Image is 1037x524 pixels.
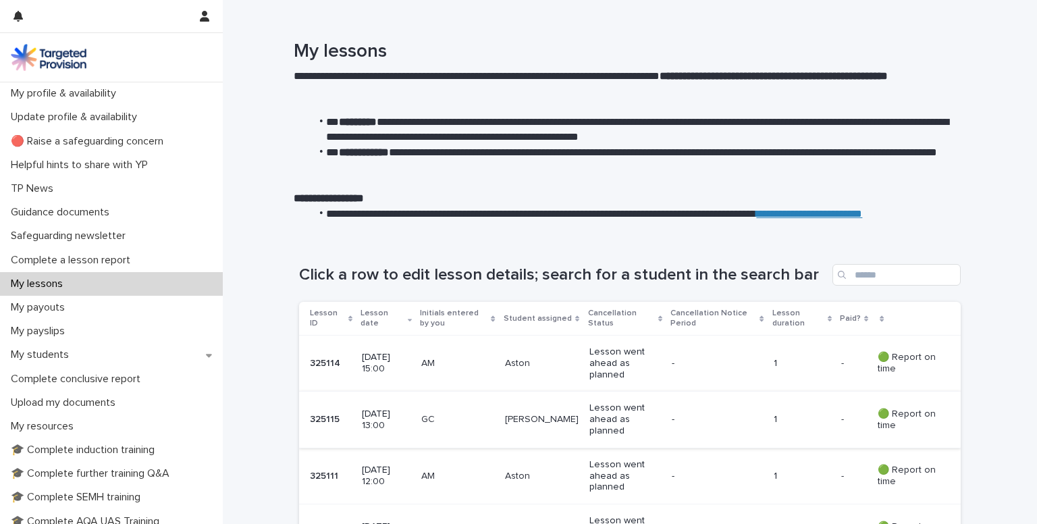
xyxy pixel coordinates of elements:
[5,348,80,361] p: My students
[299,265,827,285] h1: Click a row to edit lesson details; search for a student in the search bar
[774,414,830,425] p: 1
[5,135,174,148] p: 🔴 Raise a safeguarding concern
[5,230,136,242] p: Safeguarding newsletter
[505,414,579,425] p: [PERSON_NAME]
[840,311,861,326] p: Paid?
[299,448,961,504] tr: 325111325111 [DATE] 12:00AMAstonLesson went ahead as planned-1-- 🟢 Report on time
[294,41,955,63] h1: My lessons
[361,306,404,331] p: Lesson date
[5,206,120,219] p: Guidance documents
[505,358,579,369] p: Aston
[504,311,572,326] p: Student assigned
[421,471,494,482] p: AM
[841,355,847,369] p: -
[832,264,961,286] input: Search
[841,411,847,425] p: -
[878,465,939,488] p: 🟢 Report on time
[362,409,411,431] p: [DATE] 13:00
[362,465,411,488] p: [DATE] 12:00
[421,414,494,425] p: GC
[5,301,76,314] p: My payouts
[5,111,148,124] p: Update profile & availability
[5,467,180,480] p: 🎓 Complete further training Q&A
[5,182,64,195] p: TP News
[5,444,165,456] p: 🎓 Complete induction training
[589,459,662,493] p: Lesson went ahead as planned
[310,355,343,369] p: 325114
[878,352,939,375] p: 🟢 Report on time
[5,491,151,504] p: 🎓 Complete SEMH training
[420,306,487,331] p: Initials entered by you
[421,358,494,369] p: AM
[310,306,345,331] p: Lesson ID
[672,414,747,425] p: -
[774,471,830,482] p: 1
[5,159,159,172] p: Helpful hints to share with YP
[5,325,76,338] p: My payslips
[5,420,84,433] p: My resources
[11,44,86,71] img: M5nRWzHhSzIhMunXDL62
[5,87,127,100] p: My profile & availability
[5,373,151,386] p: Complete conclusive report
[672,358,747,369] p: -
[841,468,847,482] p: -
[670,306,756,331] p: Cancellation Notice Period
[772,306,824,331] p: Lesson duration
[5,278,74,290] p: My lessons
[672,471,747,482] p: -
[299,392,961,448] tr: 325115325115 [DATE] 13:00GC[PERSON_NAME]Lesson went ahead as planned-1-- 🟢 Report on time
[505,471,579,482] p: Aston
[589,402,662,436] p: Lesson went ahead as planned
[589,346,662,380] p: Lesson went ahead as planned
[310,411,342,425] p: 325115
[5,396,126,409] p: Upload my documents
[774,358,830,369] p: 1
[5,254,141,267] p: Complete a lesson report
[299,336,961,392] tr: 325114325114 [DATE] 15:00AMAstonLesson went ahead as planned-1-- 🟢 Report on time
[878,409,939,431] p: 🟢 Report on time
[362,352,411,375] p: [DATE] 15:00
[588,306,655,331] p: Cancellation Status
[310,468,341,482] p: 325111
